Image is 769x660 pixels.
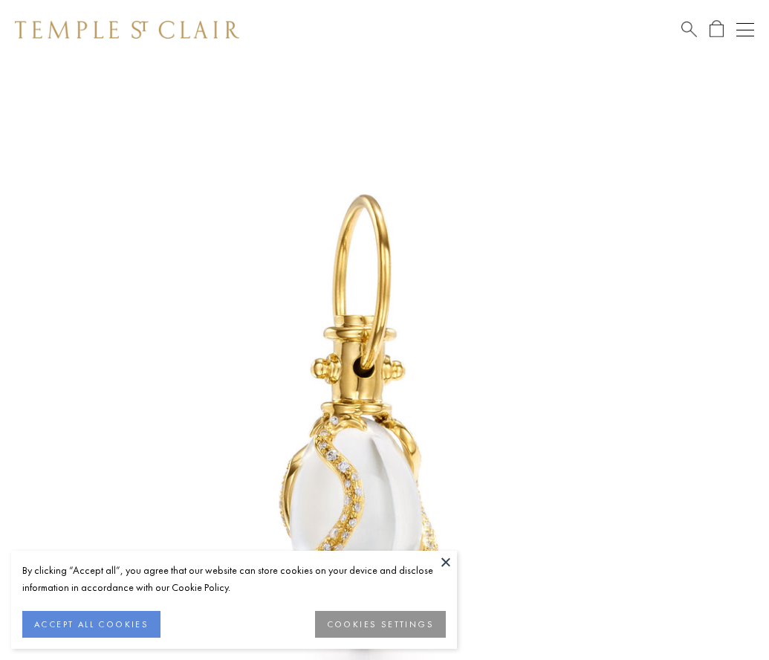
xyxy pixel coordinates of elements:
[22,562,446,596] div: By clicking “Accept all”, you agree that our website can store cookies on your device and disclos...
[710,20,724,39] a: Open Shopping Bag
[22,611,160,638] button: ACCEPT ALL COOKIES
[15,21,239,39] img: Temple St. Clair
[736,21,754,39] button: Open navigation
[681,20,697,39] a: Search
[315,611,446,638] button: COOKIES SETTINGS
